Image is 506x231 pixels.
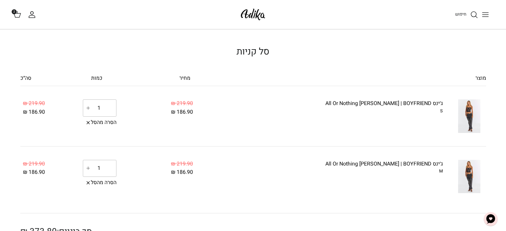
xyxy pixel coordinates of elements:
[455,11,466,17] span: חיפוש
[114,74,190,86] div: מחיר
[171,108,193,116] span: 186.90 ₪
[13,10,21,19] a: 2
[23,108,45,116] span: 186.90 ₪
[70,74,114,86] div: כמות
[190,74,486,86] div: מוצר
[203,108,443,114] div: S
[481,209,501,229] button: צ'אט
[325,99,443,107] a: ג׳ינס All Or Nothing [PERSON_NAME] | BOYFRIEND
[23,160,73,169] div: 219.90 ₪
[94,100,104,116] input: כמות
[82,164,92,173] a: Increase
[478,7,493,22] button: Toggle menu
[23,99,73,108] div: 219.90 ₪
[171,99,193,107] span: 219.90 ₪
[83,178,116,187] a: הסרה מהסל
[12,9,17,14] span: 2
[82,104,92,112] a: Increase
[28,11,39,19] a: החשבון שלי
[455,11,478,19] a: חיפוש
[325,160,443,168] a: ג׳ינס All Or Nothing [PERSON_NAME] | BOYFRIEND
[171,168,193,176] span: 186.90 ₪
[83,118,116,127] a: הסרה מהסל
[171,160,193,168] span: 219.90 ₪
[94,160,104,177] input: כמות
[23,168,45,176] span: 186.90 ₪
[20,74,70,86] div: סה״כ
[20,46,486,58] h1: סל קניות
[203,168,443,174] div: M
[239,7,267,22] img: Adika IL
